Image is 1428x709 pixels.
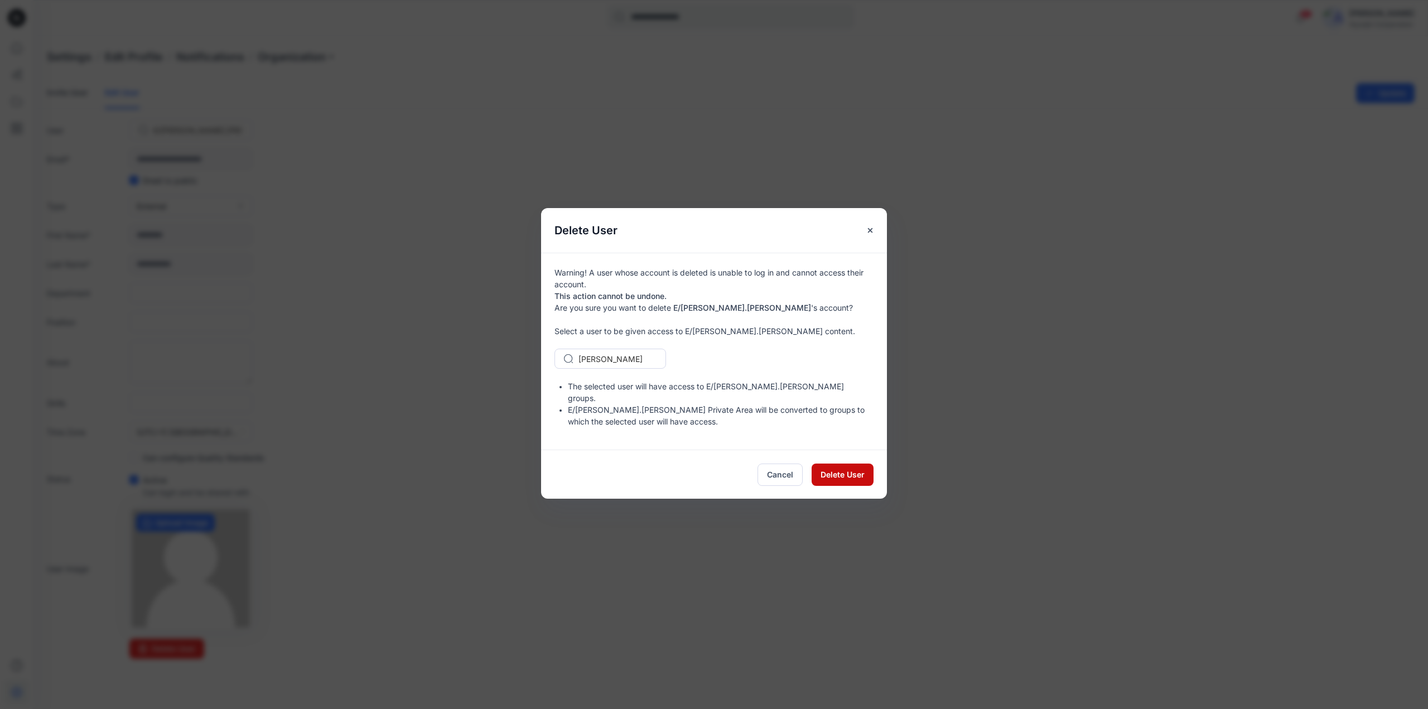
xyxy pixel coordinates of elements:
span: Cancel [767,469,793,480]
button: Delete User [812,464,874,486]
li: The selected user will have access to E/[PERSON_NAME].[PERSON_NAME] groups. [568,380,874,404]
b: This action cannot be undone. [554,291,667,301]
button: Cancel [758,464,803,486]
h5: Delete User [541,208,631,253]
button: Close [860,220,880,240]
li: E/[PERSON_NAME].[PERSON_NAME] Private Area will be converted to groups to which the selected user... [568,404,874,427]
span: Delete User [821,469,865,480]
div: Warning! A user whose account is deleted is unable to log in and cannot access their account. Are... [541,253,887,450]
b: E/[PERSON_NAME].[PERSON_NAME] [673,303,811,312]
